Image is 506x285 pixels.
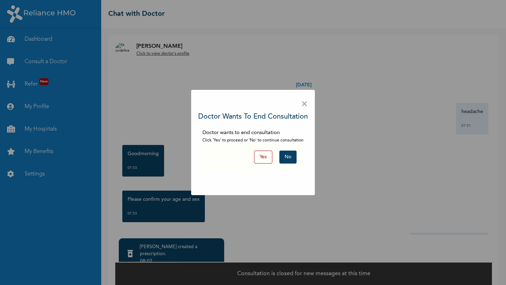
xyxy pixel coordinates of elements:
p: Doctor wants to end consultation [202,129,304,137]
span: × [301,97,308,112]
h3: Doctor wants to end consultation [198,112,308,122]
button: Yes [254,151,272,164]
button: No [279,151,297,164]
p: Click 'Yes' to proceed or 'No' to continue consultation [202,137,304,144]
